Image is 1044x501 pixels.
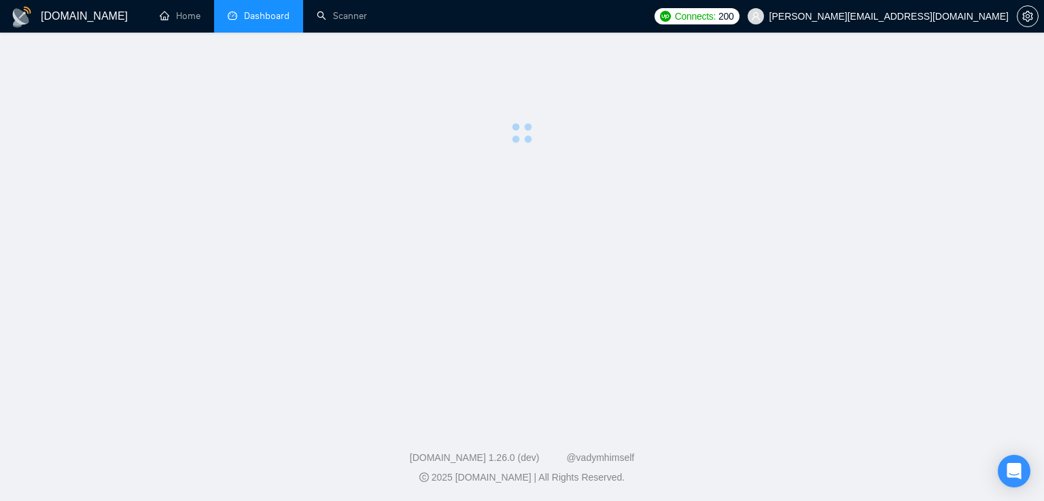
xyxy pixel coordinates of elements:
[419,472,429,482] span: copyright
[228,11,237,20] span: dashboard
[317,10,367,22] a: searchScanner
[244,10,290,22] span: Dashboard
[751,12,761,21] span: user
[160,10,201,22] a: homeHome
[1017,11,1039,22] a: setting
[566,452,634,463] a: @vadymhimself
[675,9,716,24] span: Connects:
[718,9,733,24] span: 200
[998,455,1030,487] div: Open Intercom Messenger
[1017,5,1039,27] button: setting
[410,452,540,463] a: [DOMAIN_NAME] 1.26.0 (dev)
[11,6,33,28] img: logo
[11,470,1033,485] div: 2025 [DOMAIN_NAME] | All Rights Reserved.
[660,11,671,22] img: upwork-logo.png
